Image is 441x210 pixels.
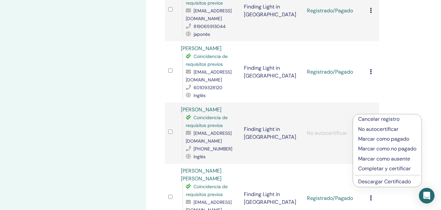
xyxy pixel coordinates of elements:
[358,155,416,163] p: Marcar como ausente
[358,135,416,143] p: Marcar como pagado
[358,115,416,123] p: Cancelar registro
[358,145,416,153] p: Marcar como no pagado
[186,69,232,83] span: [EMAIL_ADDRESS][DOMAIN_NAME]
[194,146,232,152] span: [PHONE_NUMBER]
[194,23,226,29] span: 819065913044
[241,41,304,103] td: Finding Light in [GEOGRAPHIC_DATA]
[181,106,221,113] a: [PERSON_NAME]
[181,45,221,52] a: [PERSON_NAME]
[186,184,228,197] span: Coincidencia de requisitos previos
[186,115,228,128] span: Coincidencia de requisitos previos
[358,165,416,173] p: Completar y certificar
[194,85,222,91] span: 60109328120
[194,31,210,37] span: japonés
[419,188,435,203] div: Open Intercom Messenger
[194,154,206,160] span: Inglés
[241,103,304,164] td: Finding Light in [GEOGRAPHIC_DATA]
[186,53,228,67] span: Coincidencia de requisitos previos
[181,167,221,182] a: [PERSON_NAME] [PERSON_NAME]
[186,130,232,144] span: [EMAIL_ADDRESS][DOMAIN_NAME]
[358,125,416,133] p: No autocertificar
[186,8,232,21] span: [EMAIL_ADDRESS][DOMAIN_NAME]
[194,92,206,98] span: Inglés
[358,178,411,185] a: Descargar Certificado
